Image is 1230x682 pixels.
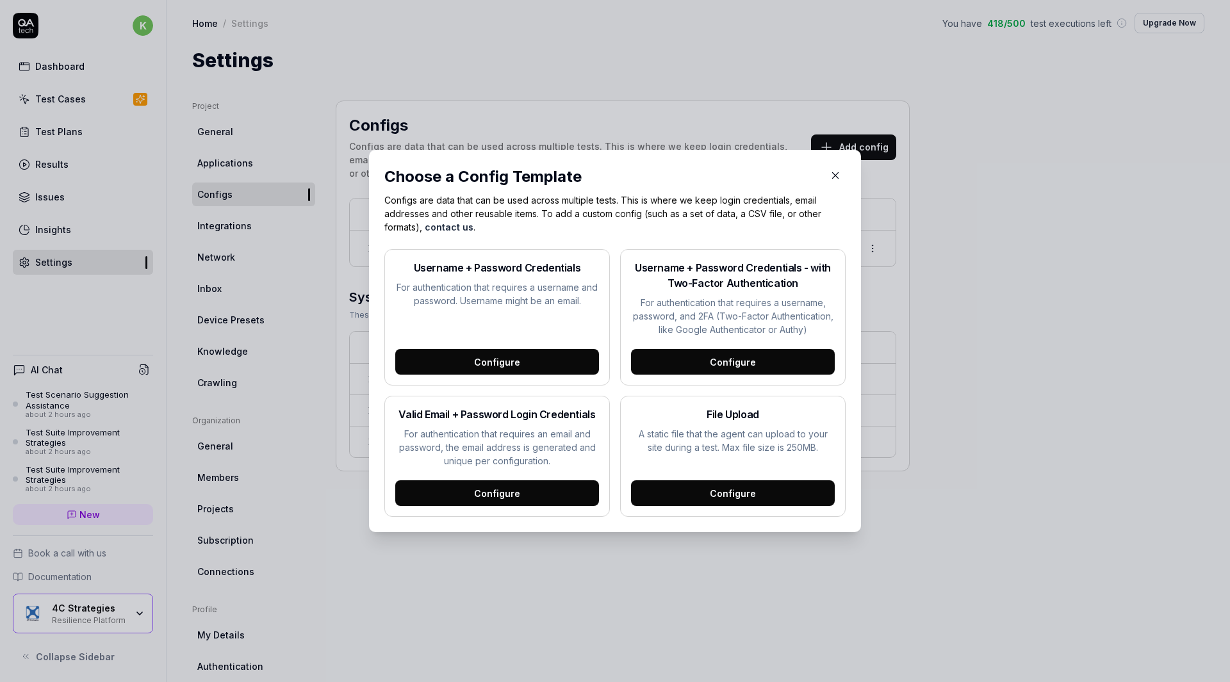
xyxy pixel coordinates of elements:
[395,260,599,275] h2: Username + Password Credentials
[825,165,846,186] button: Close Modal
[631,407,835,422] h2: File Upload
[395,407,599,422] h2: Valid Email + Password Login Credentials
[631,296,835,336] p: For authentication that requires a username, password, and 2FA (Two-Factor Authentication, like G...
[631,260,835,291] h2: Username + Password Credentials - with Two-Factor Authentication
[395,480,599,506] div: Configure
[395,280,599,307] p: For authentication that requires a username and password. Username might be an email.
[384,249,610,386] button: Username + Password CredentialsFor authentication that requires a username and password. Username...
[620,249,846,386] button: Username + Password Credentials - with Two-Factor AuthenticationFor authentication that requires ...
[395,427,599,467] p: For authentication that requires an email and password, the email address is generated and unique...
[384,396,610,517] button: Valid Email + Password Login CredentialsFor authentication that requires an email and password, t...
[384,193,846,234] p: Configs are data that can be used across multiple tests. This is where we keep login credentials,...
[631,349,835,375] div: Configure
[425,222,473,232] a: contact us
[384,165,820,188] div: Choose a Config Template
[620,396,846,517] button: File UploadA static file that the agent can upload to your site during a test. Max file size is 2...
[631,427,835,454] p: A static file that the agent can upload to your site during a test. Max file size is 250MB.
[395,349,599,375] div: Configure
[631,480,835,506] div: Configure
